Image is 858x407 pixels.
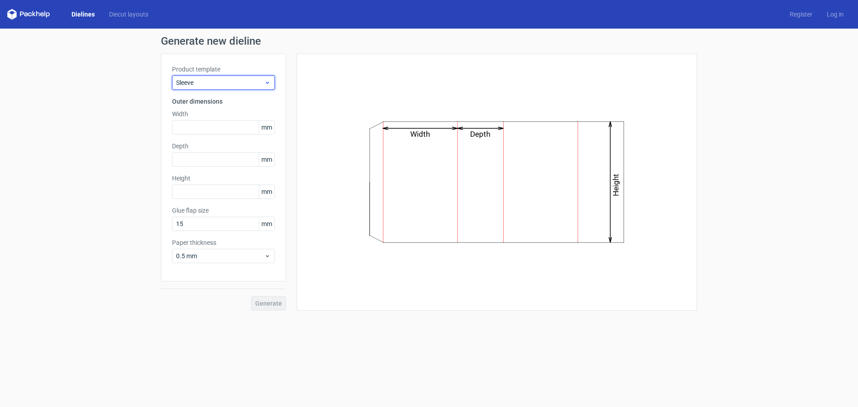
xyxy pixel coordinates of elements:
[64,10,102,19] a: Dielines
[102,10,156,19] a: Diecut layouts
[172,174,275,183] label: Height
[259,185,274,198] span: mm
[172,97,275,106] h3: Outer dimensions
[820,10,851,19] a: Log in
[176,78,264,87] span: Sleeve
[172,65,275,74] label: Product template
[172,142,275,151] label: Depth
[782,10,820,19] a: Register
[612,174,621,196] text: Height
[259,153,274,166] span: mm
[176,252,264,260] span: 0.5 mm
[259,121,274,134] span: mm
[172,109,275,118] label: Width
[172,206,275,215] label: Glue flap size
[471,130,491,138] text: Depth
[259,217,274,231] span: mm
[411,130,430,138] text: Width
[161,36,697,46] h1: Generate new dieline
[172,238,275,247] label: Paper thickness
